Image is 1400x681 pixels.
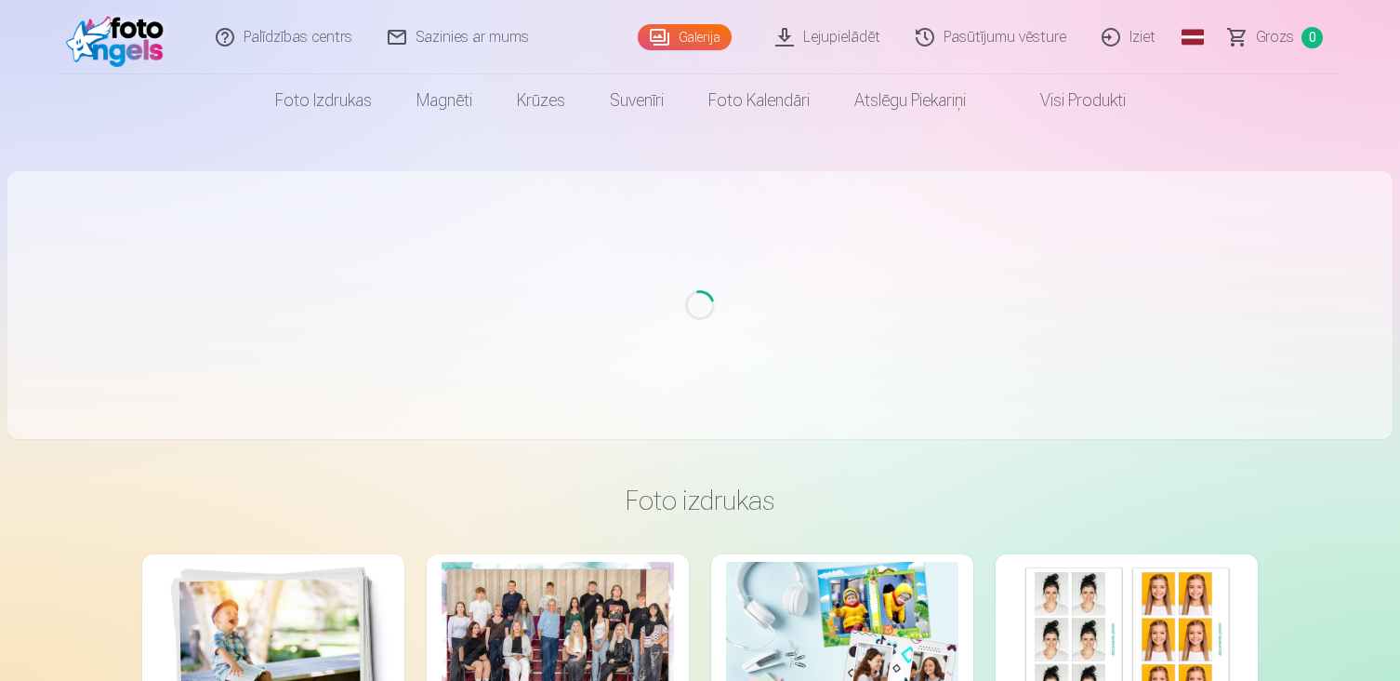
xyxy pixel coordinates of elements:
[988,74,1148,127] a: Visi produkti
[157,484,1243,517] h3: Foto izdrukas
[394,74,495,127] a: Magnēti
[495,74,588,127] a: Krūzes
[66,7,173,67] img: /fa1
[638,24,732,50] a: Galerija
[1256,26,1294,48] span: Grozs
[253,74,394,127] a: Foto izdrukas
[588,74,686,127] a: Suvenīri
[1301,27,1323,48] span: 0
[832,74,988,127] a: Atslēgu piekariņi
[686,74,832,127] a: Foto kalendāri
